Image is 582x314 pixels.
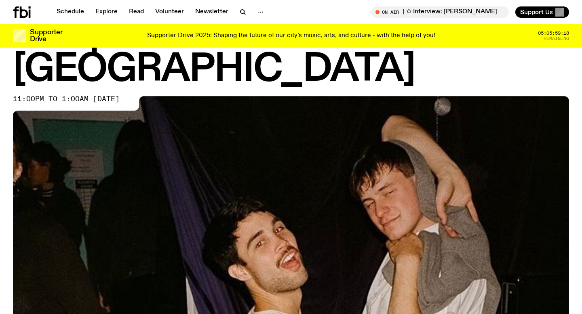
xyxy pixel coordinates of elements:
[147,32,435,40] p: Supporter Drive 2025: Shaping the future of our city’s music, arts, and culture - with the help o...
[150,6,189,18] a: Volunteer
[538,31,569,36] span: 05:05:59:18
[515,6,569,18] button: Support Us
[520,8,553,16] span: Support Us
[13,96,120,103] span: 11:00pm to 1:00am [DATE]
[30,29,62,43] h3: Supporter Drive
[371,6,509,18] button: On AirArvos with [PERSON_NAME] ✩ Interview: [PERSON_NAME]
[91,6,122,18] a: Explore
[13,15,569,88] h1: Sleepless in [GEOGRAPHIC_DATA]
[190,6,233,18] a: Newsletter
[124,6,149,18] a: Read
[544,36,569,41] span: Remaining
[52,6,89,18] a: Schedule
